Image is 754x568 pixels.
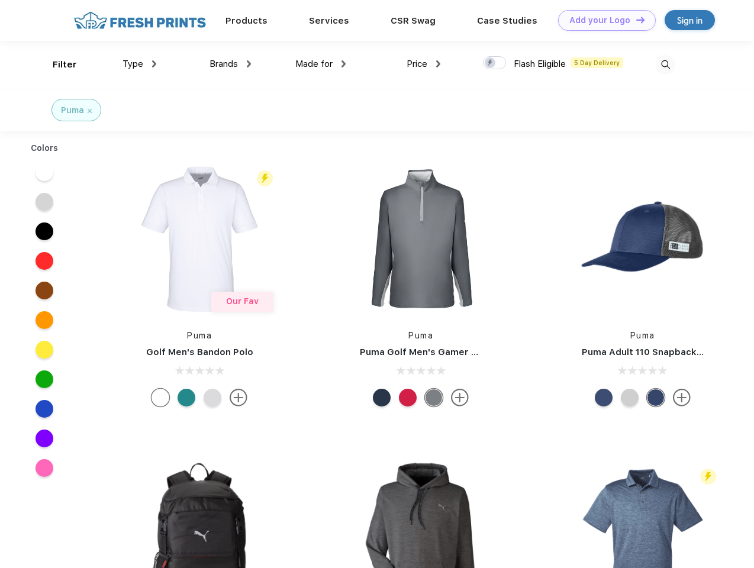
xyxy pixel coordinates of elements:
a: Services [309,15,349,26]
img: func=resize&h=266 [342,160,500,318]
div: Peacoat Qut Shd [595,389,613,406]
div: Filter [53,58,77,72]
span: Made for [295,59,333,69]
img: dropdown.png [436,60,440,67]
a: Golf Men's Bandon Polo [146,347,253,357]
span: Price [407,59,427,69]
div: Sign in [677,14,703,27]
div: Quarry Brt Whit [621,389,639,406]
img: desktop_search.svg [656,55,675,75]
div: Quiet Shade [425,389,443,406]
img: flash_active_toggle.svg [700,469,716,485]
a: Products [225,15,268,26]
span: Brands [210,59,238,69]
img: flash_active_toggle.svg [257,170,273,186]
img: filter_cancel.svg [88,109,92,113]
img: more.svg [673,389,691,406]
div: Puma [61,104,84,117]
div: Green Lagoon [178,389,195,406]
a: Puma [187,331,212,340]
img: func=resize&h=266 [121,160,278,318]
img: dropdown.png [152,60,156,67]
a: Puma Golf Men's Gamer Golf Quarter-Zip [360,347,547,357]
a: CSR Swag [391,15,436,26]
a: Sign in [665,10,715,30]
img: func=resize&h=266 [564,160,721,318]
img: dropdown.png [341,60,346,67]
img: fo%20logo%202.webp [70,10,210,31]
div: Ski Patrol [399,389,417,406]
span: 5 Day Delivery [571,57,623,68]
img: more.svg [230,389,247,406]
img: DT [636,17,645,23]
a: Puma [630,331,655,340]
img: more.svg [451,389,469,406]
span: Type [123,59,143,69]
a: Puma [408,331,433,340]
span: Our Fav [226,296,259,306]
div: High Rise [204,389,221,406]
div: Bright White [152,389,169,406]
div: Add your Logo [569,15,630,25]
div: Colors [22,142,67,154]
img: dropdown.png [247,60,251,67]
span: Flash Eligible [514,59,566,69]
div: Peacoat with Qut Shd [647,389,665,406]
div: Navy Blazer [373,389,391,406]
